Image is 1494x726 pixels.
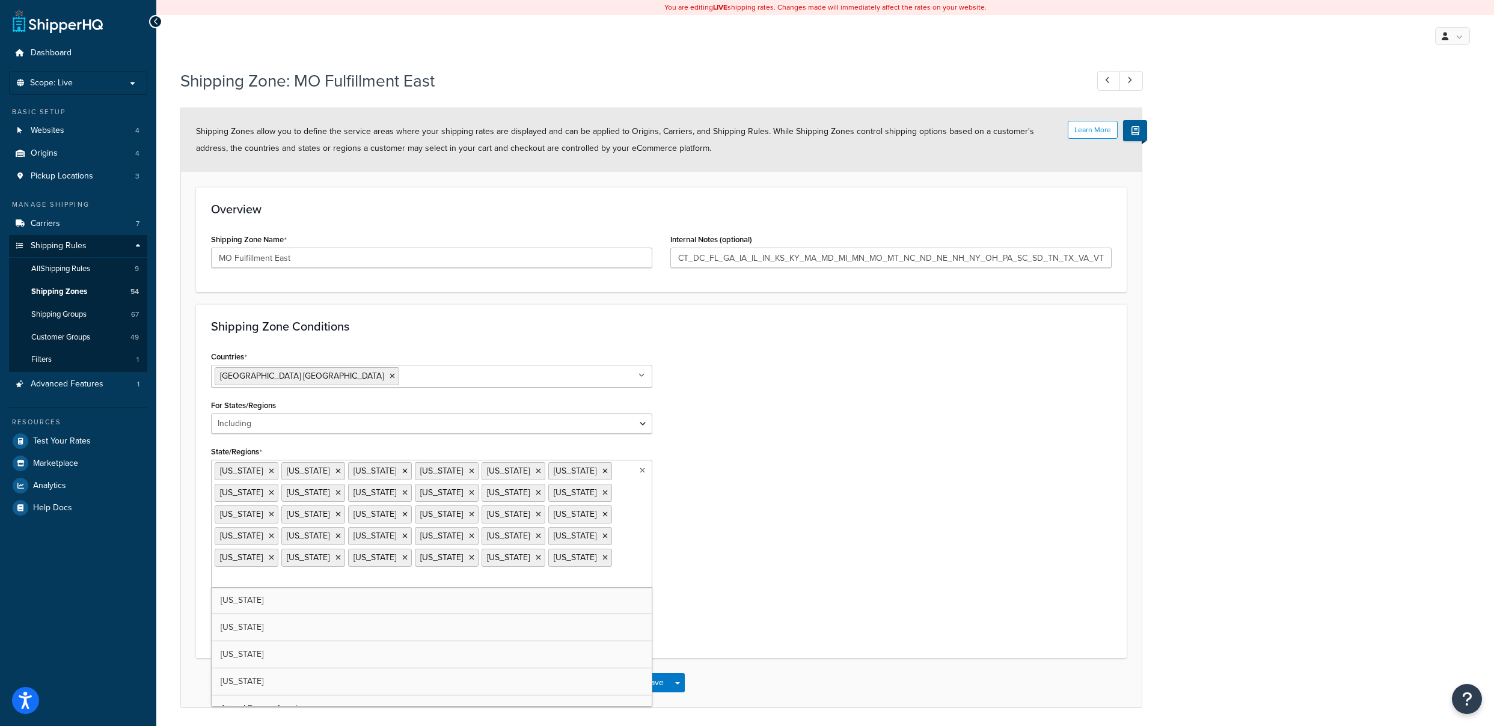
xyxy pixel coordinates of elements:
[31,148,58,159] span: Origins
[9,107,147,117] div: Basic Setup
[136,219,139,229] span: 7
[9,373,147,395] a: Advanced Features1
[180,69,1075,93] h1: Shipping Zone: MO Fulfillment East
[212,668,652,695] a: [US_STATE]
[420,486,463,499] span: [US_STATE]
[554,508,596,520] span: [US_STATE]
[211,203,1112,216] h3: Overview
[31,171,93,181] span: Pickup Locations
[30,78,73,88] span: Scope: Live
[31,332,90,343] span: Customer Groups
[31,310,87,320] span: Shipping Groups
[354,486,396,499] span: [US_STATE]
[220,529,263,542] span: [US_STATE]
[9,281,147,303] li: Shipping Zones
[487,551,530,564] span: [US_STATE]
[135,171,139,181] span: 3
[9,213,147,235] li: Carriers
[9,475,147,496] a: Analytics
[33,436,91,447] span: Test Your Rates
[220,465,263,477] span: [US_STATE]
[9,326,147,349] li: Customer Groups
[212,641,652,668] a: [US_STATE]
[287,465,329,477] span: [US_STATE]
[354,529,396,542] span: [US_STATE]
[9,142,147,165] li: Origins
[220,508,263,520] span: [US_STATE]
[638,673,671,692] button: Save
[9,453,147,474] li: Marketplace
[9,165,147,188] a: Pickup Locations3
[287,508,329,520] span: [US_STATE]
[221,621,263,633] span: [US_STATE]
[9,42,147,64] a: Dashboard
[9,165,147,188] li: Pickup Locations
[212,614,652,641] a: [US_STATE]
[354,465,396,477] span: [US_STATE]
[221,594,263,606] span: [US_STATE]
[9,200,147,210] div: Manage Shipping
[354,551,396,564] span: [US_STATE]
[221,702,310,715] span: Armed Forces Americas
[196,125,1034,154] span: Shipping Zones allow you to define the service areas where your shipping rates are displayed and ...
[554,465,596,477] span: [US_STATE]
[137,379,139,389] span: 1
[670,235,752,244] label: Internal Notes (optional)
[211,401,276,410] label: For States/Regions
[420,529,463,542] span: [US_STATE]
[9,497,147,519] li: Help Docs
[420,465,463,477] span: [US_STATE]
[1452,684,1482,714] button: Open Resource Center
[420,551,463,564] span: [US_STATE]
[31,48,72,58] span: Dashboard
[31,219,60,229] span: Carriers
[9,258,147,280] a: AllShipping Rules9
[554,529,596,542] span: [US_STATE]
[31,241,87,251] span: Shipping Rules
[1123,120,1147,141] button: Show Help Docs
[212,695,652,722] a: Armed Forces Americas
[131,310,139,320] span: 67
[487,529,530,542] span: [US_STATE]
[31,264,90,274] span: All Shipping Rules
[135,126,139,136] span: 4
[211,352,247,362] label: Countries
[9,213,147,235] a: Carriers7
[220,486,263,499] span: [US_STATE]
[9,120,147,142] li: Websites
[211,235,287,245] label: Shipping Zone Name
[9,142,147,165] a: Origins4
[1119,71,1143,91] a: Next Record
[9,235,147,372] li: Shipping Rules
[135,264,139,274] span: 9
[211,447,262,457] label: State/Regions
[130,332,139,343] span: 49
[31,355,52,365] span: Filters
[9,304,147,326] a: Shipping Groups67
[9,417,147,427] div: Resources
[136,355,139,365] span: 1
[9,326,147,349] a: Customer Groups49
[31,126,64,136] span: Websites
[220,370,384,382] span: [GEOGRAPHIC_DATA] [GEOGRAPHIC_DATA]
[9,373,147,395] li: Advanced Features
[1068,121,1118,139] button: Learn More
[31,379,103,389] span: Advanced Features
[1097,71,1121,91] a: Previous Record
[9,304,147,326] li: Shipping Groups
[33,459,78,469] span: Marketplace
[33,481,66,491] span: Analytics
[9,430,147,452] li: Test Your Rates
[211,320,1112,333] h3: Shipping Zone Conditions
[287,486,329,499] span: [US_STATE]
[221,648,263,660] span: [US_STATE]
[9,349,147,371] a: Filters1
[554,486,596,499] span: [US_STATE]
[212,587,652,614] a: [US_STATE]
[487,486,530,499] span: [US_STATE]
[221,675,263,688] span: [US_STATE]
[135,148,139,159] span: 4
[487,508,530,520] span: [US_STATE]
